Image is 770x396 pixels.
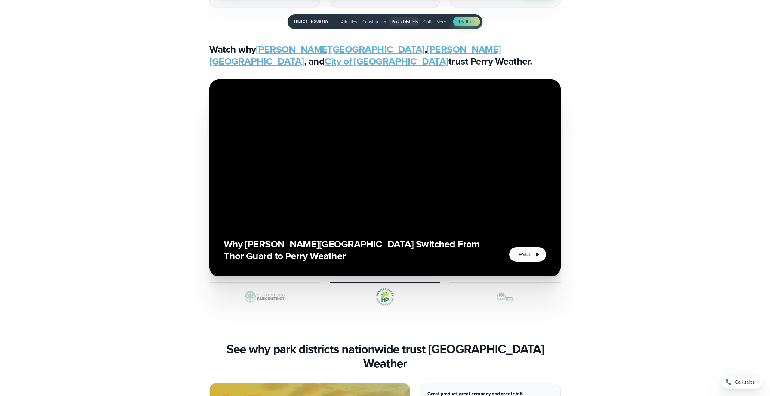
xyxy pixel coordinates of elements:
button: Construction [360,17,389,26]
span: Watch [519,251,531,258]
button: Watch [509,247,546,262]
a: [PERSON_NAME][GEOGRAPHIC_DATA] [256,42,425,56]
span: Construction [362,19,386,25]
span: Call sales [735,379,755,386]
button: Parks Districts [389,17,420,26]
button: Athletics [339,17,359,26]
div: slideshow [209,79,561,276]
a: [PERSON_NAME][GEOGRAPHIC_DATA] [209,42,501,69]
h3: See why park districts nationwide trust [GEOGRAPHIC_DATA] Weather [209,342,561,371]
img: Chesterfield MO Logo [450,288,561,306]
span: Try free [458,18,475,25]
span: it [464,18,467,25]
button: More [434,17,448,26]
h3: Watch why , , and trust Perry Weather. [209,43,561,67]
button: Golf [421,17,433,26]
img: Schaumburg-Park-District-1.svg [209,288,320,306]
span: Golf [423,19,431,25]
a: City of [GEOGRAPHIC_DATA] [325,54,448,69]
a: Tryitfree [453,17,480,26]
a: Call sales [721,376,763,389]
span: Select Industry [294,18,334,25]
span: Parks Districts [392,19,418,25]
div: 2 of 3 [209,79,561,276]
span: Athletics [341,19,357,25]
h3: Why [PERSON_NAME][GEOGRAPHIC_DATA] Switched From Thor Guard to Perry Weather [224,238,494,262]
span: More [436,19,446,25]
